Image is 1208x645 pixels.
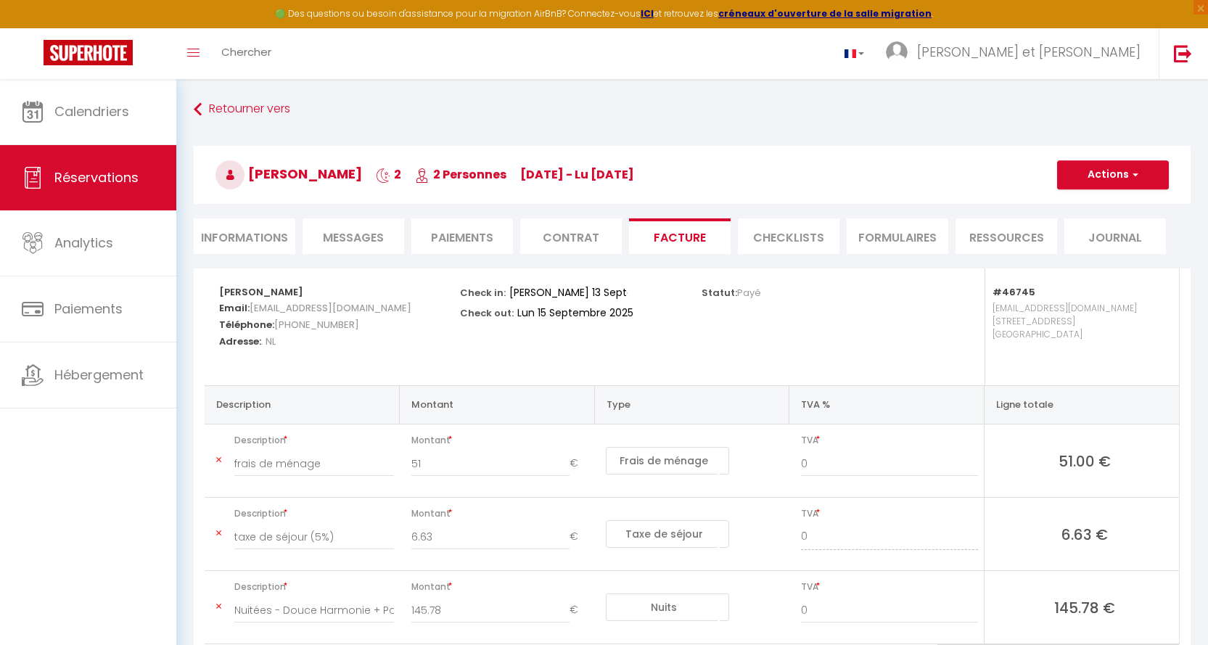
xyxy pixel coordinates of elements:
[641,7,654,20] a: ICI
[250,297,411,319] span: [EMAIL_ADDRESS][DOMAIN_NAME]
[376,166,401,183] span: 2
[875,28,1159,79] a: ... [PERSON_NAME] et [PERSON_NAME]
[886,41,908,63] img: ...
[215,165,362,183] span: [PERSON_NAME]
[801,430,978,451] span: TVA
[629,218,731,254] li: Facture
[718,7,932,20] a: créneaux d'ouverture de la salle migration
[219,318,274,332] strong: Téléphone:
[993,298,1164,371] p: [EMAIL_ADDRESS][DOMAIN_NAME] [STREET_ADDRESS] [GEOGRAPHIC_DATA]
[234,504,394,524] span: Description
[411,577,589,597] span: Montant
[54,300,123,318] span: Paiements
[1064,218,1166,254] li: Journal
[54,168,139,186] span: Réservations
[44,40,133,65] img: Super Booking
[415,166,506,183] span: 2 Personnes
[996,524,1173,544] span: 6.63 €
[205,385,400,424] th: Description
[400,385,595,424] th: Montant
[801,504,978,524] span: TVA
[460,303,514,320] p: Check out:
[1057,160,1169,189] button: Actions
[520,218,622,254] li: Contrat
[219,285,303,299] strong: [PERSON_NAME]
[54,102,129,120] span: Calendriers
[789,385,985,424] th: TVA %
[234,430,394,451] span: Description
[12,6,55,49] button: Ouvrir le widget de chat LiveChat
[996,451,1173,471] span: 51.00 €
[520,166,634,183] span: [DATE] - lu [DATE]
[219,334,261,348] strong: Adresse:
[460,283,506,300] p: Check in:
[411,504,589,524] span: Montant
[993,285,1035,299] strong: #46745
[570,524,588,550] span: €
[210,28,282,79] a: Chercher
[996,597,1173,617] span: 145.78 €
[194,218,295,254] li: Informations
[221,44,271,59] span: Chercher
[411,430,589,451] span: Montant
[411,218,513,254] li: Paiements
[594,385,789,424] th: Type
[1174,44,1192,62] img: logout
[570,451,588,477] span: €
[984,385,1179,424] th: Ligne totale
[847,218,948,254] li: FORMULAIRES
[570,597,588,623] span: €
[274,314,359,335] span: [PHONE_NUMBER]
[917,43,1141,61] span: [PERSON_NAME] et [PERSON_NAME]
[323,229,384,246] span: Messages
[54,234,113,252] span: Analytics
[194,96,1191,123] a: Retourner vers
[801,577,978,597] span: TVA
[261,331,276,352] span: . NL
[737,286,761,300] span: Payé
[219,301,250,315] strong: Email:
[956,218,1057,254] li: Ressources
[54,366,144,384] span: Hébergement
[702,283,761,300] p: Statut:
[738,218,839,254] li: CHECKLISTS
[234,577,394,597] span: Description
